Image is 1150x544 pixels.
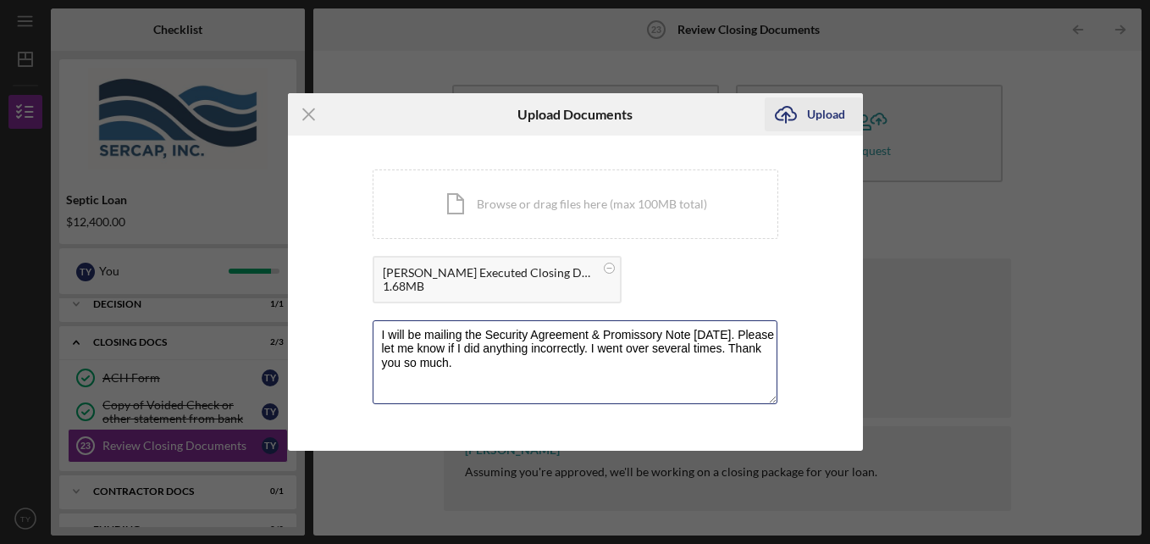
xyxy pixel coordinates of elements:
[765,97,862,131] button: Upload
[383,266,594,280] div: [PERSON_NAME] Executed Closing Documents.pdf
[807,97,845,131] div: Upload
[517,107,633,122] h6: Upload Documents
[373,320,777,403] textarea: I will be mailing the Security Agreement & Promissory Note [DATE]. Please let me know if I did an...
[383,280,594,293] div: 1.68MB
